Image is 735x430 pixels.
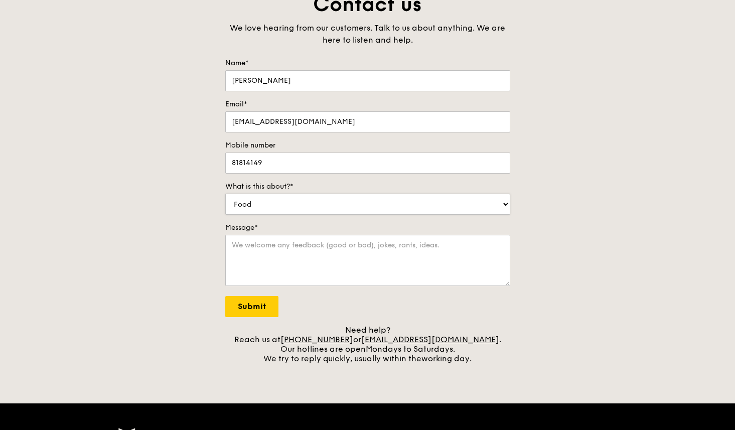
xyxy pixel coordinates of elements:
[225,296,278,317] input: Submit
[225,182,510,192] label: What is this about?*
[361,335,499,344] a: [EMAIL_ADDRESS][DOMAIN_NAME]
[225,223,510,233] label: Message*
[366,344,455,354] span: Mondays to Saturdays.
[280,335,353,344] a: [PHONE_NUMBER]
[225,99,510,109] label: Email*
[225,325,510,363] div: Need help? Reach us at or . Our hotlines are open We try to reply quickly, usually within the
[225,140,510,151] label: Mobile number
[225,22,510,46] div: We love hearing from our customers. Talk to us about anything. We are here to listen and help.
[421,354,472,363] span: working day.
[225,58,510,68] label: Name*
